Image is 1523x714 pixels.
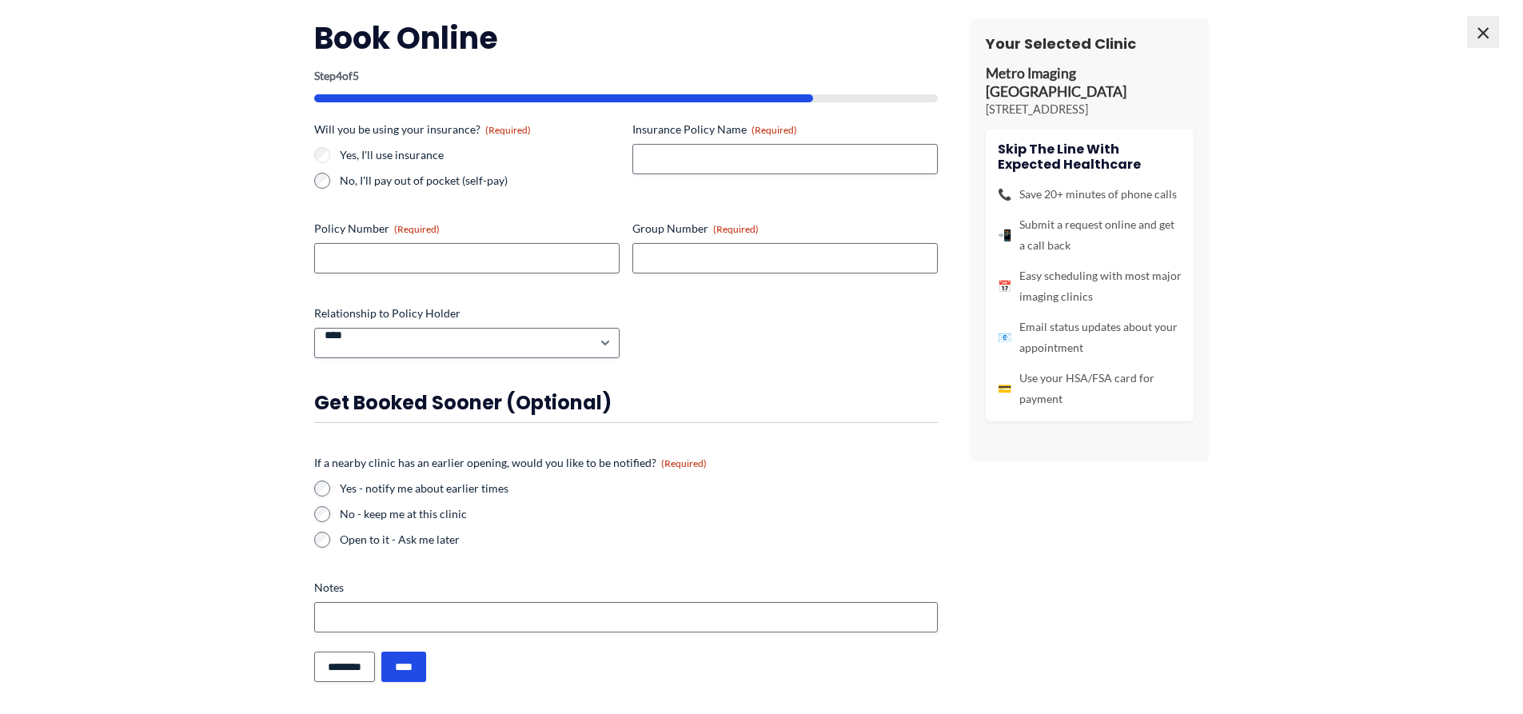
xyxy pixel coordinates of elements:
[1467,16,1499,48] span: ×
[314,122,531,138] legend: Will you be using your insurance?
[314,70,938,82] p: Step of
[998,378,1011,399] span: 💳
[998,142,1182,172] h4: Skip the line with Expected Healthcare
[998,276,1011,297] span: 📅
[314,18,938,58] h2: Book Online
[353,69,359,82] span: 5
[314,305,620,321] label: Relationship to Policy Holder
[986,102,1194,118] p: [STREET_ADDRESS]
[661,457,707,469] span: (Required)
[314,455,707,471] legend: If a nearby clinic has an earlier opening, would you like to be notified?
[752,124,797,136] span: (Required)
[340,532,938,548] label: Open to it - Ask me later
[336,69,342,82] span: 4
[340,147,620,163] label: Yes, I'll use insurance
[998,184,1182,205] li: Save 20+ minutes of phone calls
[394,223,440,235] span: (Required)
[340,506,938,522] label: No - keep me at this clinic
[713,223,759,235] span: (Required)
[986,34,1194,53] h3: Your Selected Clinic
[998,265,1182,307] li: Easy scheduling with most major imaging clinics
[632,221,938,237] label: Group Number
[485,124,531,136] span: (Required)
[998,317,1182,358] li: Email status updates about your appointment
[340,173,620,189] label: No, I'll pay out of pocket (self-pay)
[314,221,620,237] label: Policy Number
[998,214,1182,256] li: Submit a request online and get a call back
[340,481,938,497] label: Yes - notify me about earlier times
[998,184,1011,205] span: 📞
[632,122,938,138] label: Insurance Policy Name
[998,225,1011,245] span: 📲
[998,368,1182,409] li: Use your HSA/FSA card for payment
[986,65,1194,102] p: Metro Imaging [GEOGRAPHIC_DATA]
[314,390,938,415] h3: Get booked sooner (optional)
[998,327,1011,348] span: 📧
[314,580,938,596] label: Notes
